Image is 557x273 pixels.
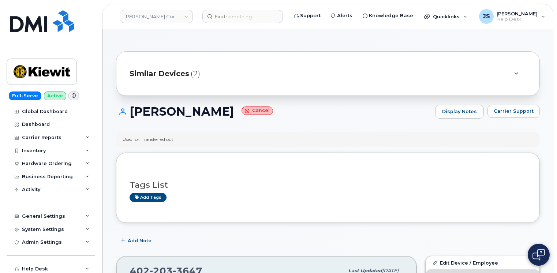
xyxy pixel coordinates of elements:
[130,193,167,202] a: Add tags
[116,105,431,118] h1: [PERSON_NAME]
[128,237,152,244] span: Add Note
[494,108,534,115] span: Carrier Support
[487,105,540,118] button: Carrier Support
[435,105,484,119] a: Display Notes
[532,249,545,261] img: Open chat
[242,106,273,115] small: Cancel
[116,234,158,247] button: Add Note
[191,68,200,79] span: (2)
[426,256,539,269] a: Edit Device / Employee
[123,136,173,142] div: Used for: Transferred out
[130,180,526,190] h3: Tags List
[130,68,189,79] span: Similar Devices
